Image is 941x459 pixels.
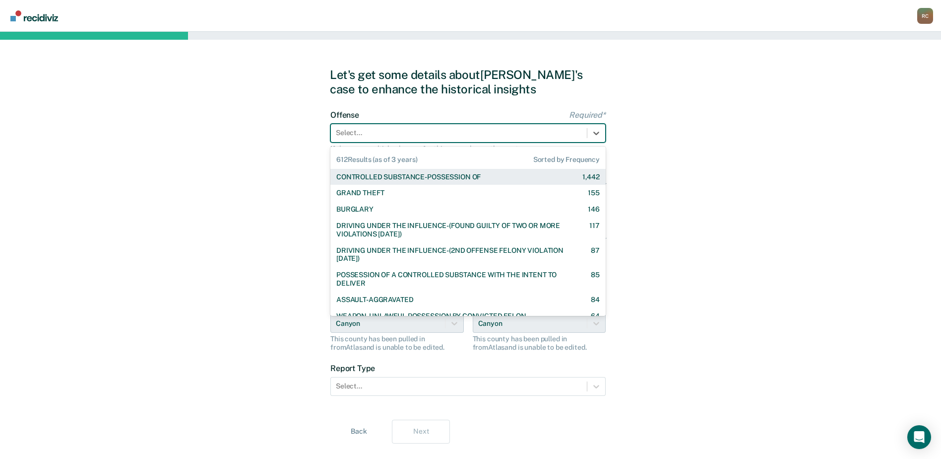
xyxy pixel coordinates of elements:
div: 146 [588,205,600,214]
div: CONTROLLED SUBSTANCE-POSSESSION OF [336,173,481,181]
div: Open Intercom Messenger [907,425,931,449]
div: 155 [588,189,600,197]
div: 85 [591,271,600,288]
button: Profile dropdown button [917,8,933,24]
label: Offense [330,110,606,120]
button: Next [392,420,450,444]
div: If there are multiple charges for this case, choose the most severe [330,145,606,153]
div: GRAND THEFT [336,189,384,197]
div: 1,442 [582,173,600,181]
span: 612 Results (as of 3 years) [336,155,417,164]
div: WEAPON-UNLAWFUL POSSESSION BY CONVICTED FELON [336,312,526,320]
div: ASSAULT-AGGRAVATED [336,296,413,304]
div: 64 [591,312,600,320]
div: R C [917,8,933,24]
div: 84 [591,296,600,304]
div: 87 [591,246,600,263]
div: DRIVING UNDER THE INFLUENCE-(FOUND GUILTY OF TWO OR MORE VIOLATIONS [DATE]) [336,222,572,238]
div: Let's get some details about [PERSON_NAME]'s case to enhance the historical insights [330,68,611,96]
div: This county has been pulled in from Atlas and is unable to be edited. [330,335,464,352]
div: DRIVING UNDER THE INFLUENCE-(2ND OFFENSE FELONY VIOLATION [DATE]) [336,246,573,263]
label: Report Type [330,364,606,373]
div: This county has been pulled in from Atlas and is unable to be edited. [473,335,606,352]
span: Sorted by Frequency [533,155,600,164]
div: 117 [589,222,600,238]
img: Recidiviz [10,10,58,21]
div: BURGLARY [336,205,374,214]
button: Back [330,420,388,444]
div: POSSESSION OF A CONTROLLED SUBSTANCE WITH THE INTENT TO DELIVER [336,271,573,288]
span: Required* [569,110,606,120]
